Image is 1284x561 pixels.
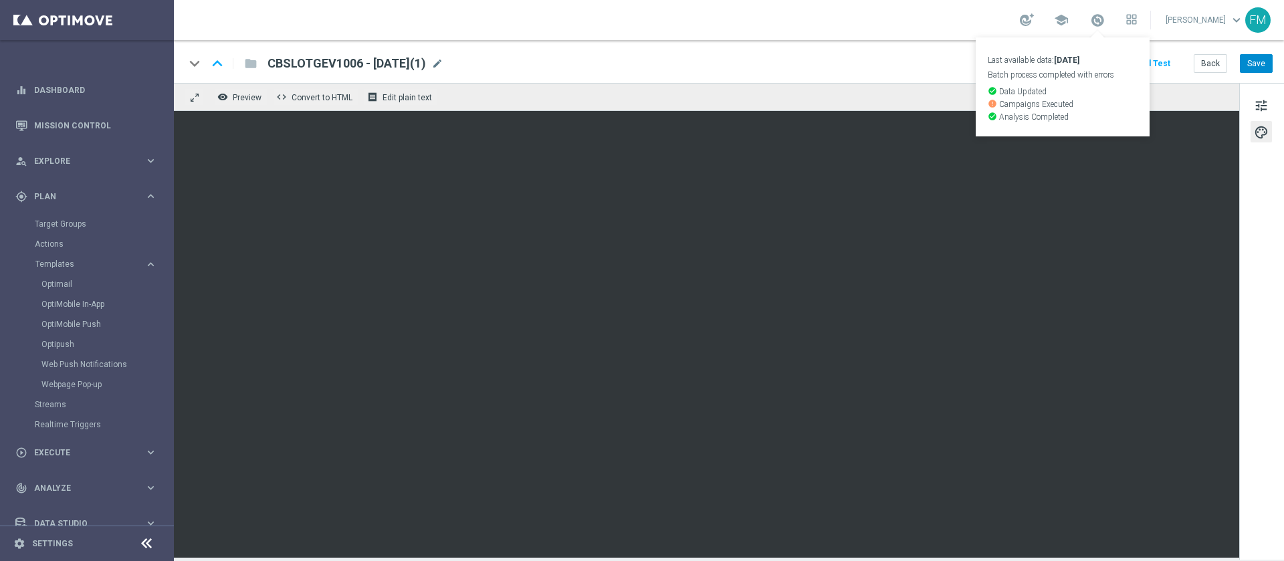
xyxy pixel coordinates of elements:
strong: [DATE] [1054,55,1079,65]
a: Realtime Triggers [35,419,139,430]
span: school [1054,13,1069,27]
button: equalizer Dashboard [15,85,158,96]
i: error [988,99,997,108]
div: Plan [15,191,144,203]
a: Target Groups [35,219,139,229]
span: Templates [35,260,131,268]
div: Explore [15,155,144,167]
i: check_circle [988,112,997,121]
div: Optipush [41,334,173,354]
div: Webpage Pop-up [41,374,173,395]
i: gps_fixed [15,191,27,203]
div: Mission Control [15,108,157,143]
span: Convert to HTML [292,93,352,102]
span: code [276,92,287,102]
span: mode_edit [431,58,443,70]
div: Data Studio [15,518,144,530]
a: Web Push Notifications [41,359,139,370]
i: receipt [367,92,378,102]
button: Mission Control [15,120,158,131]
a: OptiMobile In-App [41,299,139,310]
i: person_search [15,155,27,167]
span: Execute [34,449,144,457]
span: Edit plain text [383,93,432,102]
span: Preview [233,93,261,102]
i: equalizer [15,84,27,96]
a: Streams [35,399,139,410]
a: OptiMobile Push [41,319,139,330]
button: gps_fixed Plan keyboard_arrow_right [15,191,158,202]
a: Mission Control [34,108,157,143]
div: Realtime Triggers [35,415,173,435]
p: Last available data: [988,56,1138,64]
span: tune [1254,97,1269,114]
i: play_circle_outline [15,447,27,459]
div: Dashboard [15,72,157,108]
div: Templates [35,260,144,268]
button: Data Studio keyboard_arrow_right [15,518,158,529]
i: keyboard_arrow_right [144,517,157,530]
a: Webpage Pop-up [41,379,139,390]
a: Last available data:[DATE] Batch process completed with errors check_circle Data Updated error Ca... [1089,10,1106,31]
button: person_search Explore keyboard_arrow_right [15,156,158,166]
button: track_changes Analyze keyboard_arrow_right [15,483,158,493]
p: Campaigns Executed [988,99,1134,108]
i: keyboard_arrow_right [144,154,157,167]
div: Streams [35,395,173,415]
div: Templates [35,254,173,395]
i: settings [13,538,25,550]
span: keyboard_arrow_down [1229,13,1244,27]
a: [PERSON_NAME]keyboard_arrow_down [1164,10,1245,30]
i: remove_red_eye [217,92,228,102]
i: keyboard_arrow_up [207,53,227,74]
button: Send Test [1129,55,1172,73]
div: Target Groups [35,214,173,234]
div: Execute [15,447,144,459]
div: Web Push Notifications [41,354,173,374]
button: tune [1251,94,1272,116]
button: palette [1251,121,1272,142]
div: OptiMobile Push [41,314,173,334]
button: Back [1194,54,1227,73]
div: Actions [35,234,173,254]
div: Analyze [15,482,144,494]
i: keyboard_arrow_right [144,190,157,203]
i: keyboard_arrow_right [144,481,157,494]
span: Analyze [34,484,144,492]
span: palette [1254,124,1269,141]
p: Data Updated [988,86,1134,96]
span: Data Studio [34,520,144,528]
div: FM [1245,7,1271,33]
span: Plan [34,193,144,201]
a: Settings [32,540,73,548]
div: Optimail [41,274,173,294]
div: OptiMobile In-App [41,294,173,314]
i: keyboard_arrow_right [144,446,157,459]
p: Analysis Completed [988,112,1134,121]
button: play_circle_outline Execute keyboard_arrow_right [15,447,158,458]
i: keyboard_arrow_right [144,258,157,271]
button: receipt Edit plain text [364,88,438,106]
p: Batch process completed with errors [988,71,1138,79]
button: Templates keyboard_arrow_right [35,259,158,269]
a: Dashboard [34,72,157,108]
span: Explore [34,157,144,165]
a: Optipush [41,339,139,350]
a: Actions [35,239,139,249]
button: Save [1240,54,1273,73]
button: code Convert to HTML [273,88,358,106]
button: remove_red_eye Preview [214,88,267,106]
span: CBSLOTGEV1006 - 2025-06-10(1) [267,55,426,72]
i: check_circle [988,86,997,96]
a: Optimail [41,279,139,290]
i: track_changes [15,482,27,494]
